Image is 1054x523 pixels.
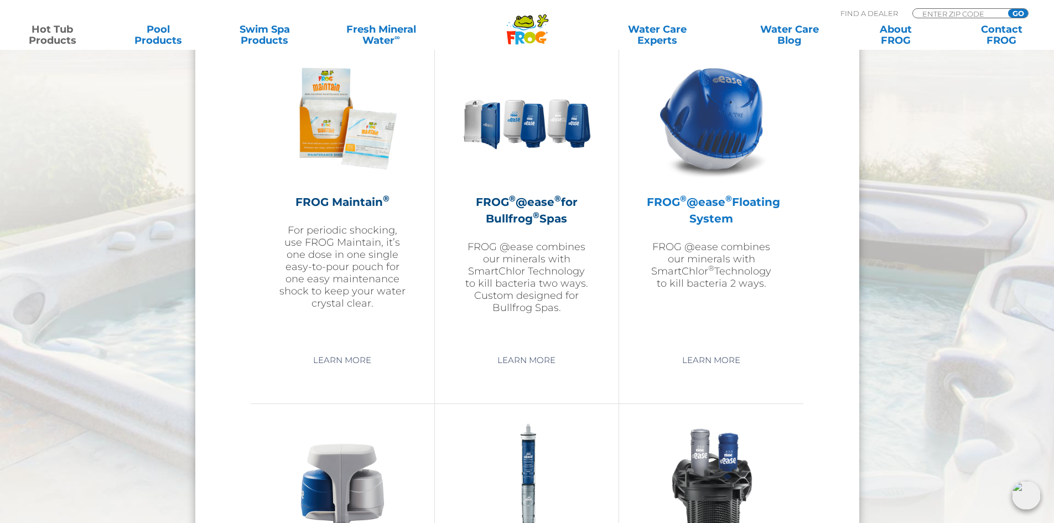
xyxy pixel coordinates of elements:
a: Fresh MineralWater∞ [329,24,433,46]
a: Water CareExperts [590,24,724,46]
sup: ® [509,193,516,204]
input: Zip Code Form [921,9,996,18]
img: Frog_Maintain_Hero-2-v2-300x300.png [278,54,407,183]
p: FROG @ease combines our minerals with SmartChlor Technology to kill bacteria 2 ways. [647,241,776,289]
a: Hot TubProducts [11,24,94,46]
a: PoolProducts [117,24,200,46]
img: openIcon [1012,481,1041,510]
sup: ® [383,193,390,204]
a: Learn More [485,350,568,370]
input: GO [1008,9,1028,18]
sup: ® [554,193,561,204]
a: FROG®@ease®for Bullfrog®SpasFROG @ease combines our minerals with SmartChlor Technology to kill b... [463,54,591,342]
a: ContactFROG [960,24,1043,46]
a: Water CareBlog [748,24,830,46]
h2: FROG @ease Floating System [647,194,776,227]
sup: ® [533,210,539,220]
h2: FROG Maintain [278,194,407,210]
p: For periodic shocking, use FROG Maintain, it’s one dose in one single easy-to-pour pouch for one ... [278,224,407,309]
a: FROG®@ease®Floating SystemFROG @ease combines our minerals with SmartChlor®Technology to kill bac... [647,54,776,342]
a: FROG Maintain®For periodic shocking, use FROG Maintain, it’s one dose in one single easy-to-pour ... [278,54,407,342]
p: FROG @ease combines our minerals with SmartChlor Technology to kill bacteria two ways. Custom des... [463,241,591,314]
sup: ® [725,193,732,204]
sup: ∞ [394,33,400,42]
a: Learn More [300,350,384,370]
h2: FROG @ease for Bullfrog Spas [463,194,591,227]
a: Learn More [669,350,753,370]
img: bullfrog-product-hero-300x300.png [463,54,591,183]
sup: ® [708,263,714,272]
img: hot-tub-product-atease-system-300x300.png [647,54,776,183]
a: AboutFROG [854,24,937,46]
a: Swim SpaProducts [224,24,306,46]
p: Find A Dealer [840,8,898,18]
sup: ® [680,193,687,204]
